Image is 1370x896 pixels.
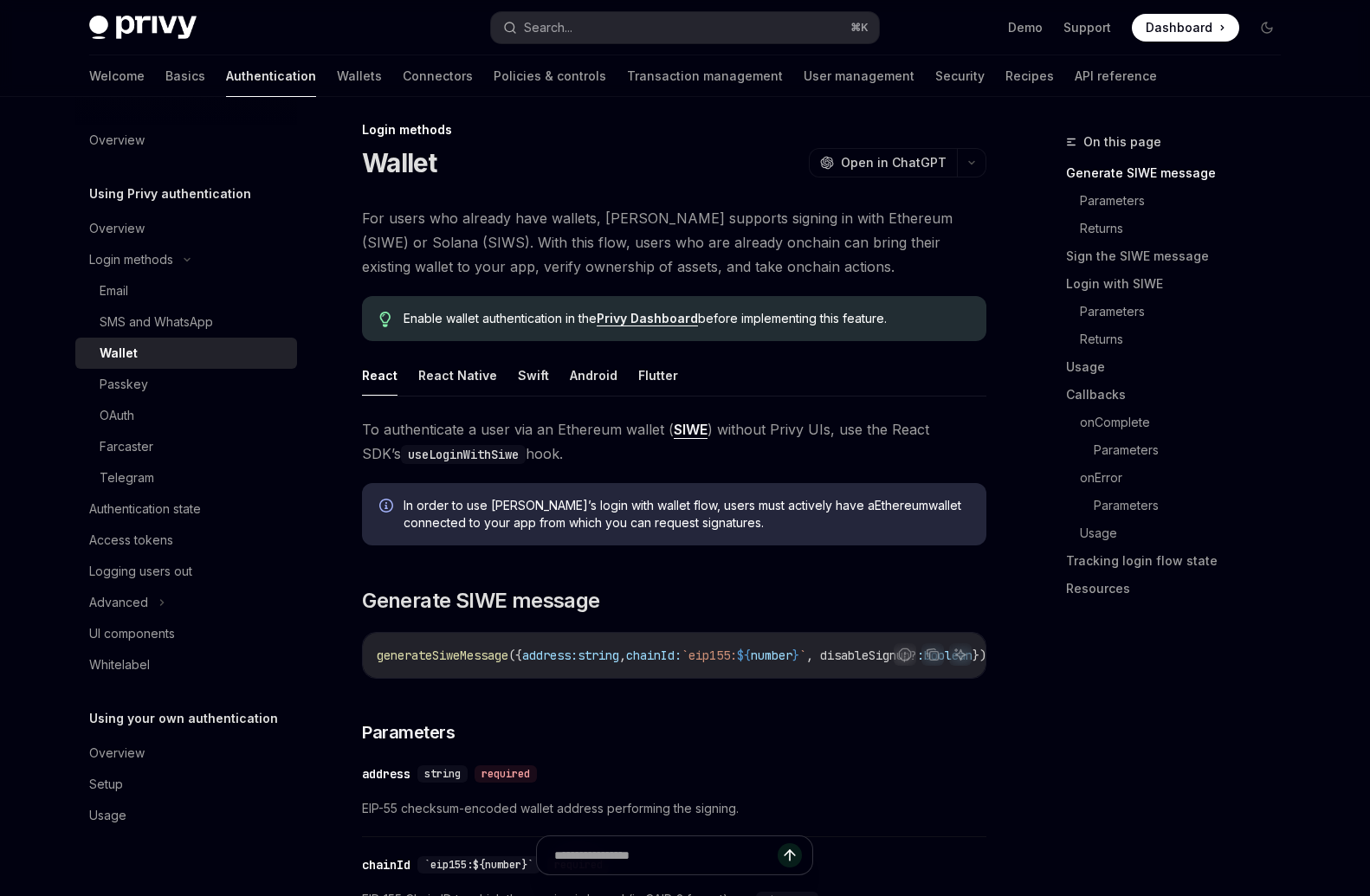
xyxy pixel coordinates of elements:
svg: Info [379,499,397,516]
div: OAuth [100,405,134,426]
span: To authenticate a user via an Ethereum wallet ( ) without Privy UIs, use the React SDK’s hook. [362,417,986,466]
div: required [475,765,537,783]
div: Farcaster [100,436,153,457]
span: Dashboard [1146,19,1212,36]
a: Connectors [403,55,473,97]
a: Dashboard [1132,14,1239,42]
a: Transaction management [627,55,783,97]
span: , disableSignup? [806,648,917,663]
a: Overview [75,738,297,769]
a: Wallets [337,55,382,97]
span: In order to use [PERSON_NAME]’s login with wallet flow, users must actively have a Ethereum walle... [404,497,969,532]
h5: Using your own authentication [89,708,278,729]
a: Parameters [1094,492,1295,519]
div: Telegram [100,467,154,488]
a: Recipes [1005,55,1054,97]
span: } [792,648,799,663]
div: Authentication state [89,499,201,519]
button: Swift [518,355,549,396]
a: OAuth [75,400,297,431]
button: Android [570,355,617,396]
a: Tracking login flow state [1066,547,1295,575]
a: Resources [1066,575,1295,603]
a: Access tokens [75,525,297,556]
span: Enable wallet authentication in the before implementing this feature. [404,310,969,327]
span: : [917,648,924,663]
div: Login methods [89,249,173,270]
span: Parameters [362,720,455,745]
span: `eip155: [682,648,737,663]
div: Advanced [89,592,148,613]
a: Passkey [75,369,297,400]
span: Open in ChatGPT [841,154,947,171]
a: Basics [165,55,205,97]
div: SMS and WhatsApp [100,312,213,332]
div: Login methods [362,121,986,139]
a: Support [1063,19,1111,36]
button: Ask AI [949,643,972,666]
span: string [578,648,619,663]
a: Authentication [226,55,316,97]
div: Email [100,280,128,301]
span: Generate SIWE message [362,587,599,615]
button: Copy the contents from the code block [921,643,944,666]
code: useLoginWithSiwe [401,445,526,464]
a: Login with SIWE [1066,270,1295,298]
a: Overview [75,125,297,156]
div: Passkey [100,374,148,395]
span: EIP-55 checksum-encoded wallet address performing the signing. [362,798,986,819]
a: Usage [1080,519,1295,547]
span: ({ [508,648,522,663]
a: Sign the SIWE message [1066,242,1295,270]
button: Toggle dark mode [1253,14,1281,42]
a: Parameters [1080,187,1295,215]
div: Usage [89,805,126,826]
a: Generate SIWE message [1066,159,1295,187]
button: Send message [778,843,802,867]
div: Overview [89,218,145,239]
h1: Wallet [362,147,437,178]
a: User management [804,55,914,97]
a: Usage [1066,353,1295,381]
span: }) [973,648,986,663]
a: Logging users out [75,556,297,587]
button: Flutter [638,355,678,396]
a: Telegram [75,462,297,493]
a: Privy Dashboard [597,311,698,326]
a: Demo [1008,19,1043,36]
a: Authentication state [75,493,297,525]
button: Report incorrect code [894,643,916,666]
span: string [424,767,461,781]
a: Usage [75,800,297,831]
a: Farcaster [75,431,297,462]
div: Search... [524,17,572,38]
a: Parameters [1094,436,1295,464]
a: Wallet [75,338,297,369]
a: Overview [75,213,297,244]
a: Callbacks [1066,381,1295,409]
span: chainId: [626,648,682,663]
svg: Tip [379,312,391,327]
button: Search...⌘K [491,12,879,43]
a: Whitelabel [75,649,297,680]
div: Setup [89,774,123,795]
button: React [362,355,397,396]
span: address: [522,648,578,663]
img: dark logo [89,16,197,40]
span: ⌘ K [850,21,869,35]
span: number [751,648,792,663]
a: Welcome [89,55,145,97]
a: onError [1080,464,1295,492]
div: Logging users out [89,561,192,582]
a: Policies & controls [494,55,606,97]
a: Email [75,275,297,306]
a: UI components [75,618,297,649]
span: On this page [1083,132,1161,152]
div: Access tokens [89,530,173,551]
span: , [619,648,626,663]
div: Overview [89,743,145,764]
a: SIWE [674,421,708,439]
button: React Native [418,355,497,396]
div: Overview [89,130,145,151]
a: SMS and WhatsApp [75,306,297,338]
